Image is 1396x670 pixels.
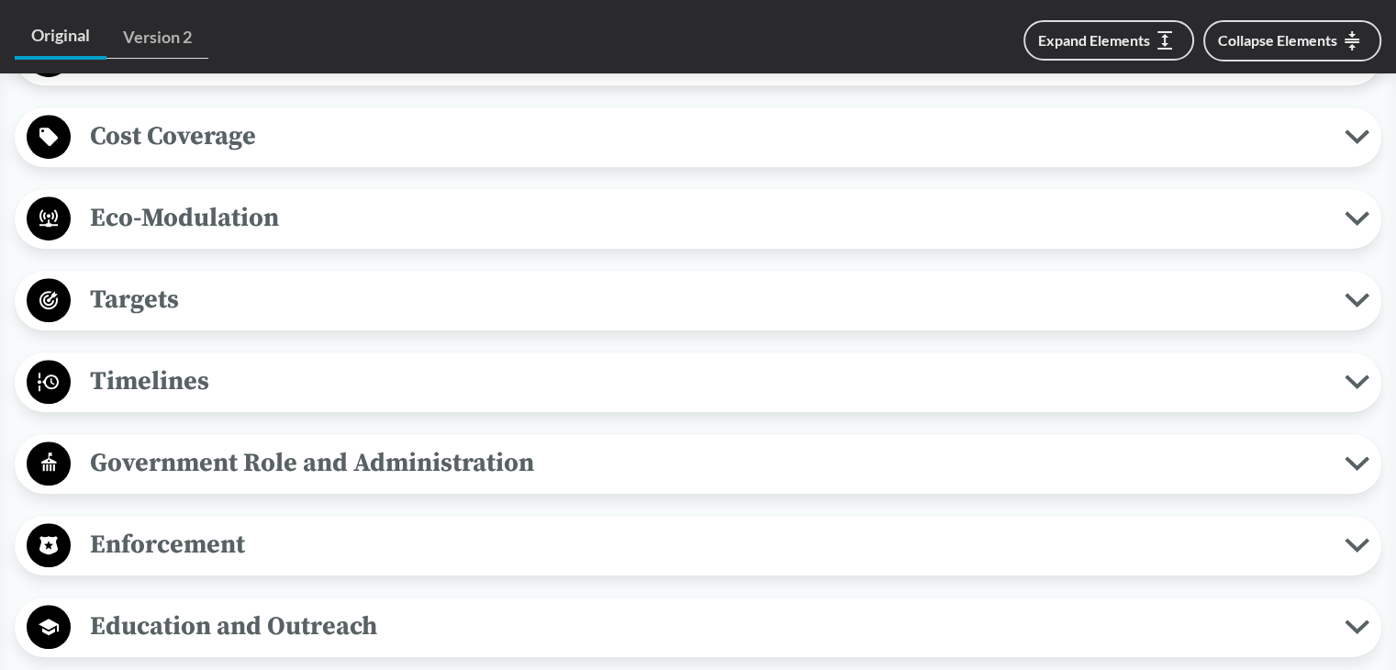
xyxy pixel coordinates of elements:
[21,277,1375,324] button: Targets
[1203,20,1381,61] button: Collapse Elements
[15,15,106,60] a: Original
[1023,20,1194,61] button: Expand Elements
[21,195,1375,242] button: Eco-Modulation
[71,524,1345,565] span: Enforcement
[106,17,208,59] a: Version 2
[21,114,1375,161] button: Cost Coverage
[21,522,1375,569] button: Enforcement
[21,441,1375,487] button: Government Role and Administration
[71,116,1345,157] span: Cost Coverage
[71,361,1345,402] span: Timelines
[71,197,1345,239] span: Eco-Modulation
[71,279,1345,320] span: Targets
[21,604,1375,651] button: Education and Outreach
[21,359,1375,406] button: Timelines
[71,606,1345,647] span: Education and Outreach
[71,442,1345,484] span: Government Role and Administration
